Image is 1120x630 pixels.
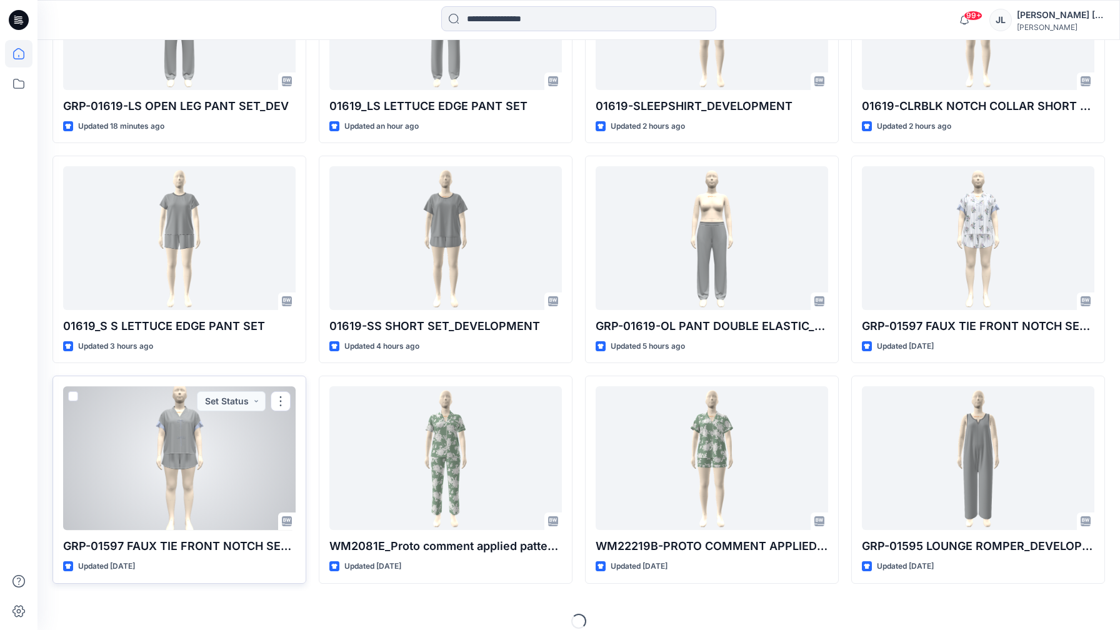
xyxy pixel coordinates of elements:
a: GRP-01597 FAUX TIE FRONT NOTCH SET_DEV_REV5 [63,386,296,530]
p: 01619-CLRBLK NOTCH COLLAR SHORT SET_DEVELOPMENT [862,97,1094,115]
p: Updated 5 hours ago [611,340,685,353]
div: [PERSON_NAME] [PERSON_NAME] [1017,7,1104,22]
p: Updated [DATE] [877,340,934,353]
p: Updated [DATE] [611,560,667,573]
a: 01619-SS SHORT SET_DEVELOPMENT [329,166,562,310]
p: Updated [DATE] [344,560,401,573]
a: GRP-01619-OL PANT DOUBLE ELASTIC_DEV [596,166,828,310]
p: Updated 2 hours ago [611,120,685,133]
p: 01619-SS SHORT SET_DEVELOPMENT [329,317,562,335]
a: GRP-01597 FAUX TIE FRONT NOTCH SET_COLORWAY_REV5 [862,166,1094,310]
span: 99+ [964,11,982,21]
p: GRP-01597 FAUX TIE FRONT NOTCH SET_DEV_REV5 [63,537,296,555]
a: WM2081E_Proto comment applied pattern_Colorway_REV8 [329,386,562,530]
p: Updated 2 hours ago [877,120,951,133]
div: [PERSON_NAME] [1017,22,1104,32]
a: WM22219B-PROTO COMMENT APPLIED PATTERN_COLORWAY_REV8 [596,386,828,530]
p: 01619_LS LETTUCE EDGE PANT SET [329,97,562,115]
p: GRP-01595 LOUNGE ROMPER_DEVELOPMENT [862,537,1094,555]
p: Updated 3 hours ago [78,340,153,353]
div: JL [989,9,1012,31]
p: Updated 4 hours ago [344,340,419,353]
p: GRP-01597 FAUX TIE FRONT NOTCH SET_COLORWAY_REV5 [862,317,1094,335]
p: GRP-01619-OL PANT DOUBLE ELASTIC_DEV [596,317,828,335]
p: GRP-01619-LS OPEN LEG PANT SET_DEV [63,97,296,115]
p: 01619-SLEEPSHIRT_DEVELOPMENT [596,97,828,115]
p: 01619_S S LETTUCE EDGE PANT SET [63,317,296,335]
a: 01619_S S LETTUCE EDGE PANT SET [63,166,296,310]
p: WM22219B-PROTO COMMENT APPLIED PATTERN_COLORWAY_REV8 [596,537,828,555]
p: Updated [DATE] [78,560,135,573]
p: Updated 18 minutes ago [78,120,164,133]
p: Updated an hour ago [344,120,419,133]
a: GRP-01595 LOUNGE ROMPER_DEVELOPMENT [862,386,1094,530]
p: Updated [DATE] [877,560,934,573]
p: WM2081E_Proto comment applied pattern_Colorway_REV8 [329,537,562,555]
